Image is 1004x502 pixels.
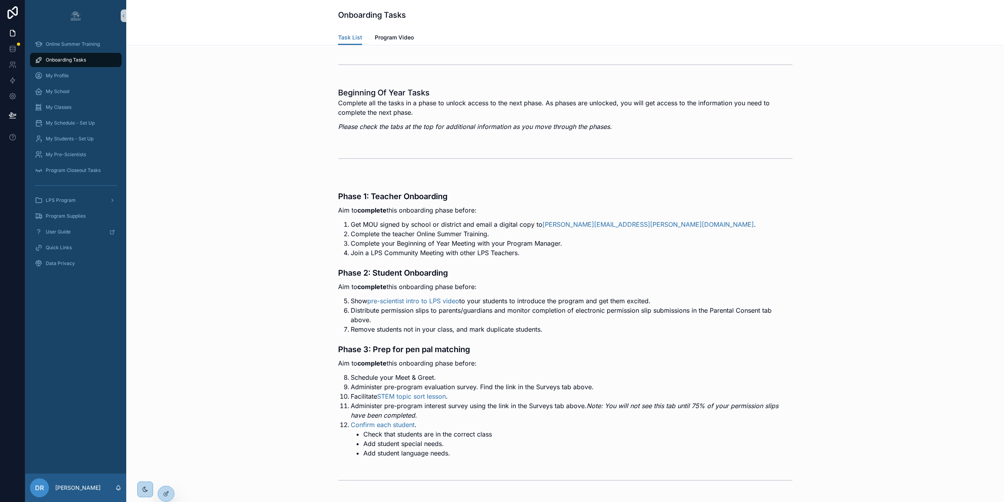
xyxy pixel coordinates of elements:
span: Quick Links [46,244,72,251]
em: Please check the tabs at the top for additional information as you move through the phases. [338,123,612,131]
a: My Schedule - Set Up [30,116,122,130]
span: Program Closeout Tasks [46,167,101,174]
a: STEM topic sort lesson [377,392,446,400]
strong: complete [357,283,387,291]
h1: Onboarding Tasks [338,9,406,21]
span: LPS Program [46,197,76,203]
em: Note: You will not see this tab until 75% of your permission slips have been completed. [351,402,778,419]
span: My Students - Set Up [46,136,93,142]
a: My Profile [30,69,122,83]
li: Administer pre-program evaluation survey. Find the link in the Surveys tab above. [351,382,793,392]
span: My School [46,88,69,95]
li: Show to your students to introduce the program and get them excited. [351,296,793,306]
a: My Classes [30,100,122,114]
a: [PERSON_NAME][EMAIL_ADDRESS][PERSON_NAME][DOMAIN_NAME] [542,220,754,228]
p: Aim to this onboarding phase before: [338,358,793,368]
span: DR [35,483,44,493]
img: App logo [69,9,82,22]
h1: Beginning Of Year Tasks [338,87,793,98]
a: Confirm each student [351,421,415,429]
li: Add student language needs. [363,448,793,458]
span: Task List [338,34,362,41]
a: My Pre-Scientists [30,147,122,162]
span: My Classes [46,104,71,110]
p: Complete all the tasks in a phase to unlock access to the next phase. As phases are unlocked, you... [338,98,793,117]
span: Program Supplies [46,213,86,219]
a: Program Closeout Tasks [30,163,122,177]
li: . [351,420,793,458]
a: User Guide [30,225,122,239]
span: My Profile [46,73,69,79]
span: Program Video [375,34,414,41]
li: Administer pre-program interest survey using the link in the Surveys tab above. [351,401,793,420]
li: Distribute permission slips to parents/guardians and monitor completion of electronic permission ... [351,306,793,325]
span: My Schedule - Set Up [46,120,95,126]
a: Data Privacy [30,256,122,271]
h3: Phase 2: Student Onboarding [338,267,793,279]
strong: complete [357,206,387,214]
a: Quick Links [30,241,122,255]
div: scrollable content [25,32,126,281]
h3: Phase 1: Teacher Onboarding [338,190,793,202]
li: Complete your Beginning of Year Meeting with your Program Manager. [351,239,793,248]
li: Schedule your Meet & Greet. [351,373,793,382]
span: My Pre-Scientists [46,151,86,158]
a: Online Summer Training [30,37,122,51]
p: [PERSON_NAME] [55,484,101,492]
li: Check that students are in the correct class [363,429,793,439]
a: My Students - Set Up [30,132,122,146]
a: pre-scientist intro to LPS video [367,297,459,305]
li: Join a LPS Community Meeting with other LPS Teachers. [351,248,793,258]
a: Task List [338,30,362,45]
a: Program Supplies [30,209,122,223]
li: Facilitate . [351,392,793,401]
strong: complete [357,359,387,367]
li: Add student special needs. [363,439,793,448]
span: Onboarding Tasks [46,57,86,63]
a: Program Video [375,30,414,46]
p: Aim to this onboarding phase before: [338,205,793,215]
li: Get MOU signed by school or district and email a digital copy to . [351,220,793,229]
span: User Guide [46,229,71,235]
li: Remove students not in your class, and mark duplicate students. [351,325,793,334]
span: Online Summer Training [46,41,100,47]
p: Aim to this onboarding phase before: [338,282,793,291]
span: Data Privacy [46,260,75,267]
li: Complete the teacher Online Summer Training. [351,229,793,239]
a: My School [30,84,122,99]
a: Onboarding Tasks [30,53,122,67]
a: LPS Program [30,193,122,207]
h3: Phase 3: Prep for pen pal matching [338,343,793,355]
